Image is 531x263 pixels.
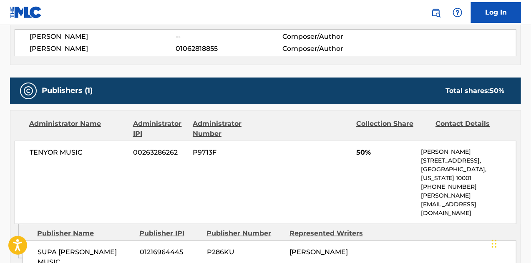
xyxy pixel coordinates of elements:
[30,148,127,158] span: TENYOR MUSIC
[282,32,380,42] span: Composer/Author
[471,2,521,23] a: Log In
[176,44,283,54] span: 01062818855
[30,32,176,42] span: [PERSON_NAME]
[356,148,415,158] span: 50%
[206,228,283,238] div: Publisher Number
[30,44,176,54] span: [PERSON_NAME]
[193,148,266,158] span: P9713F
[10,6,42,18] img: MLC Logo
[431,8,441,18] img: search
[449,4,466,21] div: Help
[489,223,531,263] iframe: Chat Widget
[492,231,497,256] div: Drag
[490,87,504,95] span: 50 %
[289,228,366,238] div: Represented Writers
[42,86,93,95] h5: Publishers (1)
[140,247,201,257] span: 01216964445
[139,228,200,238] div: Publisher IPI
[445,86,504,96] div: Total shares:
[289,248,348,256] span: [PERSON_NAME]
[282,44,380,54] span: Composer/Author
[133,148,186,158] span: 00263286262
[453,8,463,18] img: help
[29,119,127,139] div: Administrator Name
[193,119,266,139] div: Administrator Number
[421,191,516,218] p: [PERSON_NAME][EMAIL_ADDRESS][DOMAIN_NAME]
[37,228,133,238] div: Publisher Name
[421,156,516,165] p: [STREET_ADDRESS],
[421,183,516,191] p: [PHONE_NUMBER]
[356,119,429,139] div: Collection Share
[133,119,186,139] div: Administrator IPI
[435,119,508,139] div: Contact Details
[23,86,33,96] img: Publishers
[176,32,283,42] span: --
[421,148,516,156] p: [PERSON_NAME]
[428,4,444,21] a: Public Search
[421,165,516,183] p: [GEOGRAPHIC_DATA], [US_STATE] 10001
[207,247,283,257] span: P286KU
